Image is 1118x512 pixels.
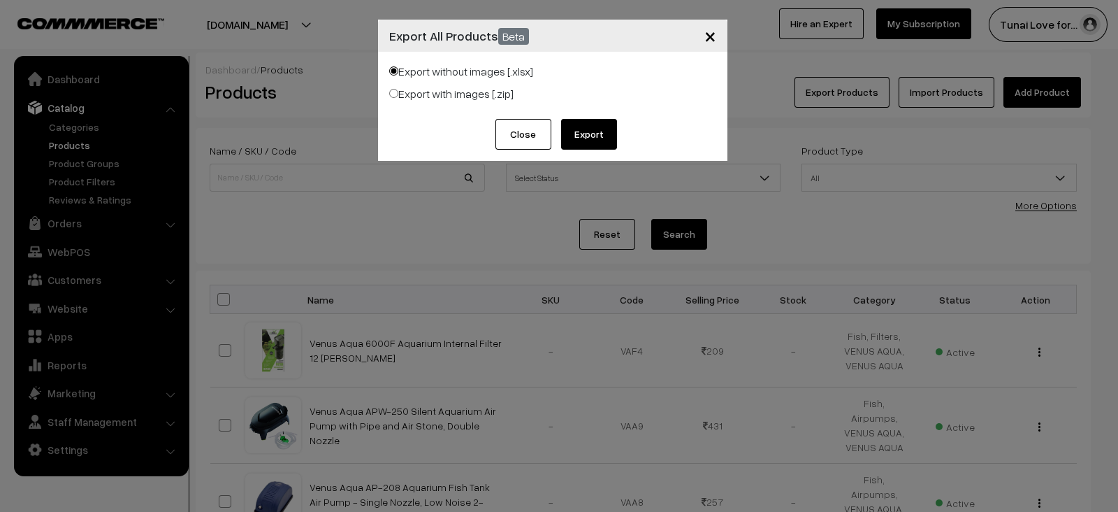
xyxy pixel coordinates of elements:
input: Export with images [.zip] [389,89,398,98]
label: Export without images [.xlsx] [389,63,533,80]
button: Close [495,119,551,150]
span: × [704,22,716,48]
input: Export without images [.xlsx] [389,66,398,76]
button: Export [561,119,617,150]
label: Export with images [.zip] [389,85,514,102]
button: Close [693,14,727,57]
span: Beta [498,28,530,45]
h4: Export All Products [389,25,530,45]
